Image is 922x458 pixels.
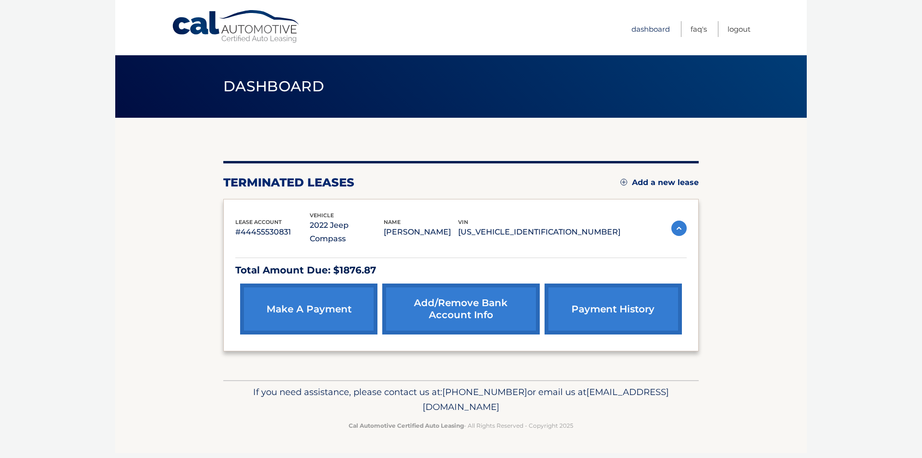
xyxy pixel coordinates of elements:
[310,219,384,246] p: 2022 Jeep Compass
[545,284,682,334] a: payment history
[384,219,400,225] span: name
[230,421,692,431] p: - All Rights Reserved - Copyright 2025
[235,262,687,279] p: Total Amount Due: $1876.87
[235,225,310,239] p: #44455530831
[691,21,707,37] a: FAQ's
[442,386,527,397] span: [PHONE_NUMBER]
[620,178,699,187] a: Add a new lease
[171,10,301,44] a: Cal Automotive
[631,21,670,37] a: Dashboard
[223,175,354,190] h2: terminated leases
[223,77,324,95] span: Dashboard
[240,284,377,334] a: make a payment
[620,179,627,186] img: add.svg
[458,219,468,225] span: vin
[671,221,687,236] img: accordion-active.svg
[458,225,620,239] p: [US_VEHICLE_IDENTIFICATION_NUMBER]
[230,384,692,415] p: If you need assistance, please contact us at: or email us at
[728,21,751,37] a: Logout
[349,422,464,429] strong: Cal Automotive Certified Auto Leasing
[310,212,334,219] span: vehicle
[384,225,458,239] p: [PERSON_NAME]
[235,219,282,225] span: lease account
[382,284,539,334] a: Add/Remove bank account info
